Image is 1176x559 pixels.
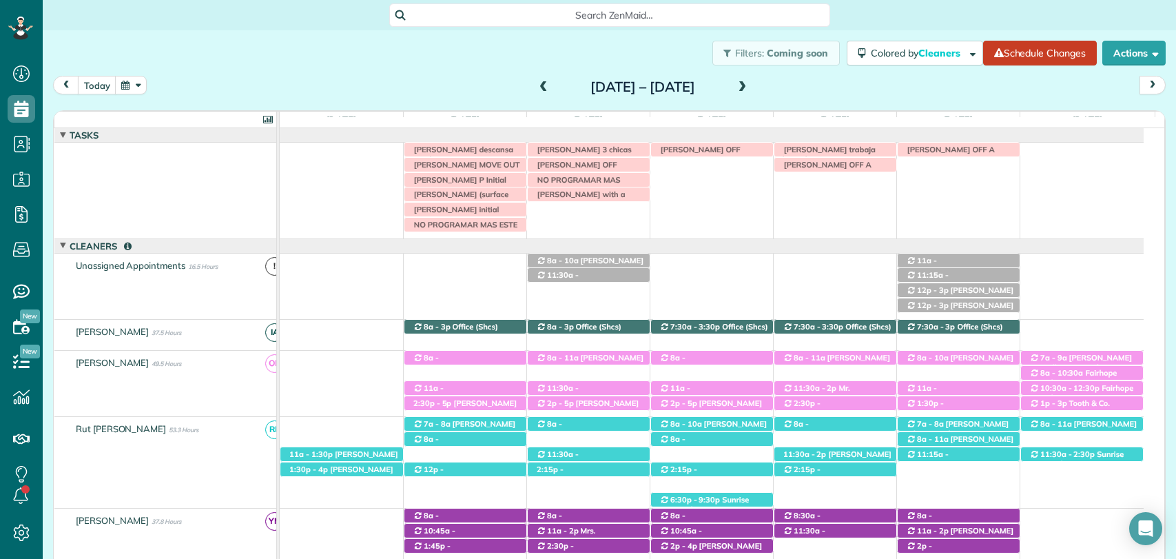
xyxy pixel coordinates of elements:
span: [PERSON_NAME] ([PHONE_NUMBER]) [906,393,992,412]
div: [STREET_ADDRESS] [651,509,773,523]
div: [STREET_ADDRESS] [774,351,896,365]
span: [PERSON_NAME] ([PHONE_NUMBER]) [536,429,627,448]
div: [STREET_ADDRESS] [898,432,1020,447]
div: [GEOGRAPHIC_DATA] sub - [GEOGRAPHIC_DATA] [404,351,526,365]
span: [PERSON_NAME] ([PHONE_NUMBER]) [906,353,1013,372]
span: 7:30a - 3:30p [793,322,845,332]
span: [PERSON_NAME] ([PHONE_NUMBER]) [906,285,1013,305]
span: 11:15a - 2:15p [906,449,949,469]
span: 2p - 5p [546,398,575,408]
span: 8a - 11a [916,434,949,444]
span: [PERSON_NAME] 3 chicas [530,145,632,154]
span: YM [265,512,284,531]
span: 10:45a - 1:30p [413,526,455,545]
span: 8:30a - 11a [783,511,821,530]
span: [PERSON_NAME] ([PHONE_NUMBER]) [659,363,750,382]
span: 2p - 4p [670,541,698,551]
span: Cleaners [918,47,962,59]
span: [DATE] [571,114,606,125]
span: Tasks [67,130,101,141]
div: [STREET_ADDRESS] [898,381,1020,396]
span: Colored by [871,47,965,59]
span: 7:30a - 3p [916,322,956,332]
div: [STREET_ADDRESS][PERSON_NAME] [404,381,526,396]
span: Rut [PERSON_NAME] [73,423,169,434]
span: RP [265,420,284,439]
span: [PERSON_NAME] ([PHONE_NUMBER]) [413,363,504,382]
span: 53.3 Hours [169,426,198,434]
span: 12p - 3p [916,301,949,310]
div: [STREET_ADDRESS] [898,524,1020,538]
span: 8a - 10:30a [413,511,440,530]
span: [PERSON_NAME] ([PHONE_NUMBER]) [906,301,1013,320]
span: [PERSON_NAME] ([PHONE_NUMBER]) [906,526,1013,545]
span: [PERSON_NAME] (DC LAWN) ([PHONE_NUMBER], [PHONE_NUMBER]) [783,353,890,392]
span: [PERSON_NAME] ([PHONE_NUMBER]) [659,444,750,463]
a: Schedule Changes [983,41,1097,65]
span: 37.8 Hours [152,518,181,525]
span: 11:30a - 2p [536,383,579,403]
div: [STREET_ADDRESS] [774,524,896,538]
span: [PERSON_NAME] ([PHONE_NUMBER]) [413,520,504,540]
span: [PERSON_NAME] (surface cleaning-full service charge. master bath please work it floor) [407,190,513,238]
span: 2:30p - 5:30p [783,398,821,418]
span: [PERSON_NAME] ([PHONE_NUMBER]) [906,281,992,300]
span: 10:45a - 1:15p [659,526,702,545]
span: ! [265,257,284,276]
div: [STREET_ADDRESS] [774,417,896,431]
span: 1:30p - 4:30p [906,398,944,418]
span: 8a - 11a [1040,419,1073,429]
span: 11:30a - 2:45p [783,526,825,545]
span: [PERSON_NAME] (The Verandas) [906,419,1009,438]
span: 11:30a - 1:30p [536,449,579,469]
span: 8a - 3p [423,322,451,332]
button: prev [53,76,79,94]
span: [PERSON_NAME] ([PHONE_NUMBER]) [536,256,643,275]
div: 11940 [US_STATE] 181 - Fairhope, AL, 36532 [774,320,896,334]
span: [PERSON_NAME] with a different cleaner-Please do not schedule [PERSON_NAME] [530,190,633,229]
span: 8a - 10a [916,353,949,363]
span: [PERSON_NAME] descansa este lunes [407,145,513,164]
button: Actions [1102,41,1166,65]
span: [PERSON_NAME] & [PERSON_NAME] ([PHONE_NUMBER], [PHONE_NUMBER]) [536,474,630,514]
span: [PERSON_NAME] MOVE OUT CLEAN [PERSON_NAME] [407,160,520,179]
span: [PERSON_NAME] ([PHONE_NUMBER]) [536,520,627,540]
div: 11940 [US_STATE] 181 - Fairhope, AL, 36532 [898,320,1020,334]
div: [STREET_ADDRESS] [774,396,896,411]
span: 11:30a - 2:30p [536,270,579,289]
span: 11a - 2p [546,526,579,536]
span: 8a - 10a [546,256,579,265]
span: 8a - 10:30a [659,511,686,530]
div: [STREET_ADDRESS] [774,509,896,523]
span: 49.5 Hours [152,360,181,367]
span: 12p - 3:45p [413,465,444,484]
span: [PERSON_NAME] ([PHONE_NUMBER]) [659,419,767,438]
span: [PERSON_NAME] ([PHONE_NUMBER]) [659,398,762,418]
span: 8a - 10:30a [413,353,440,372]
span: NO PROGRAMAR MAS ESTE DIA [407,220,518,239]
span: 37.5 Hours [152,329,181,336]
div: [STREET_ADDRESS] [898,298,1020,313]
span: [PERSON_NAME] ([PHONE_NUMBER]) [783,536,869,555]
div: [STREET_ADDRESS] [528,417,650,431]
span: [PERSON_NAME] ([PHONE_NUMBER]) [783,474,869,494]
div: [STREET_ADDRESS] [651,432,773,447]
span: 2p - 5p [670,398,698,408]
span: 11a - 2p [916,526,949,536]
span: [PERSON_NAME] ([PHONE_NUMBER]) [783,449,891,469]
span: [PERSON_NAME] ([PHONE_NUMBER], [PHONE_NUMBER]) [659,393,745,423]
span: Cleaners [67,241,134,252]
span: [DATE] [1070,114,1105,125]
div: [STREET_ADDRESS] [651,381,773,396]
span: [PERSON_NAME] OFF A COUPLE OF DAYS [777,160,871,179]
span: [PERSON_NAME] initial [407,205,500,214]
span: Office (Shcs) ([PHONE_NUMBER]) [413,322,498,341]
span: [PERSON_NAME] ([PHONE_NUMBER]) [659,520,750,540]
span: 7a - 8a [423,419,451,429]
span: Office (Shcs) ([PHONE_NUMBER]) [906,322,1003,341]
span: 8a - 11a [793,353,826,363]
span: Filters: [735,47,764,59]
span: Tooth & Co. ([PHONE_NUMBER]) [1029,398,1110,418]
span: [PERSON_NAME] ([PHONE_NUMBER]) [536,281,622,300]
span: [PERSON_NAME] OFF [530,160,618,170]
